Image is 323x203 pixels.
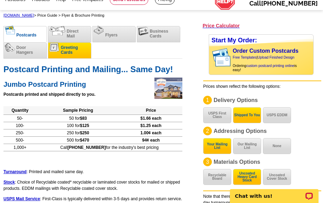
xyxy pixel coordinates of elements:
[138,27,148,35] img: businesscards.png
[80,138,89,143] span: $470
[3,169,26,174] a: Turnaround
[233,56,257,59] a: Free Templates
[3,179,182,192] p: : Choice of Recyclable coated* recyclable or laminated cover stocks for mailed or shipped product...
[263,138,291,154] button: None
[142,138,160,143] span: 94¢ each
[36,122,119,129] td: 100 for
[105,33,117,37] span: Flyers
[3,122,36,129] td: 100-
[203,158,212,166] div: 3
[3,115,36,122] td: 50-
[36,106,119,115] th: Sample Pricing
[3,196,40,201] a: USPS Mail Service
[140,123,161,128] span: $1.25 each
[263,169,291,185] button: Uncoated Cover Stock
[3,169,182,175] p: : Printed and mailed same day.
[36,144,182,151] td: Call for the industry's best pricing
[233,48,298,54] a: Order Custom Postcards
[233,169,261,185] button: Uncoated Heavy Card Stock
[140,116,161,121] span: $1.66 each
[36,129,119,136] td: 250 for
[16,45,33,55] span: Door Hangers
[94,26,104,34] img: flyers.png
[203,169,231,185] button: Recyclable Board
[3,92,96,97] strong: Postcards printed and shipped directly to you.
[214,159,260,165] span: Materials Options
[16,33,36,37] span: Postcards
[211,46,235,69] img: post card showing stamp and address area
[3,106,36,115] th: Quantity
[150,29,168,39] span: Business Cards
[3,66,182,73] h1: Postcard Printing and Mailing... Same Day!
[246,64,294,68] a: custom postcard printing online
[203,127,212,135] div: 2
[203,107,231,123] button: USPS First Class
[263,107,291,123] button: USPS EDDM
[140,130,161,135] span: 1.00¢ each
[80,116,87,121] span: $83
[67,145,106,150] b: [PHONE_NUMBER]
[203,96,212,104] div: 1
[257,56,294,59] a: Upload Finished Design
[80,123,89,128] span: $125
[233,138,261,154] button: Our Mailing List
[49,26,65,35] img: directmail.png
[233,107,261,123] button: Shipped To You
[67,29,78,39] span: Direct Mail
[203,84,281,89] span: Prices shown reflect the following options:
[3,13,104,17] span: > Price Guide > Flyer & Brochure Printing
[119,106,182,115] th: Price
[3,136,36,144] td: 500-
[214,128,267,134] span: Addressing Options
[3,129,36,136] td: 250-
[233,56,297,72] span: | Ordering is easy!
[36,136,119,144] td: 500 for
[203,138,231,154] button: Your Mailing List
[214,97,258,103] span: Delivery Options
[61,45,78,55] span: Greeting Cards
[3,13,34,17] a: [DOMAIN_NAME]
[3,180,15,185] a: Stock
[80,130,89,135] span: $250
[49,43,59,52] img: greetingcards.png
[5,43,15,52] img: doorhangers.png
[3,78,182,88] h2: Jumbo Postcard Printing
[209,35,313,46] div: Start My Order:
[209,46,215,69] img: background image for postcard
[225,181,323,203] iframe: LiveChat chat widget
[3,144,36,151] td: 1,000+
[202,23,240,29] a: Price Calculator
[5,26,15,34] img: postcards_c.png
[36,115,119,122] td: 50 for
